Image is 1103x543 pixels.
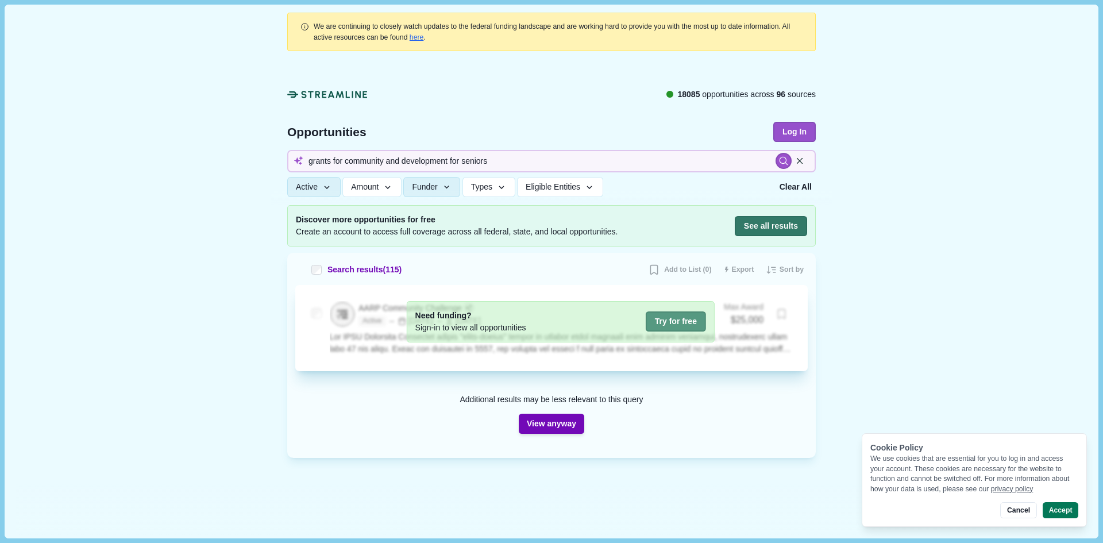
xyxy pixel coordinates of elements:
[351,182,379,192] span: Amount
[296,226,618,238] span: Create an account to access full coverage across all federal, state, and local opportunities.
[296,182,318,192] span: Active
[762,261,808,279] button: Sort by
[735,216,807,236] button: See all results
[412,182,437,192] span: Funder
[776,177,816,197] button: Clear All
[519,414,584,434] button: View anyway
[646,311,706,332] button: Try for free
[460,394,643,406] div: Additional results may be less relevant to this query
[415,322,526,334] span: Sign-in to view all opportunities
[777,90,786,99] span: 96
[724,301,763,313] div: Max Award
[677,88,816,101] span: opportunities across sources
[724,313,763,328] div: $25,000
[677,90,700,99] span: 18085
[410,33,424,41] a: here
[720,261,758,279] button: Export results to CSV (250 max)
[314,22,790,41] span: We are continuing to closely watch updates to the federal funding landscape and are working hard ...
[773,122,816,142] button: Log In
[287,150,816,172] input: Search for funding
[358,302,462,314] div: AARP Community Challenge
[327,264,402,276] span: Search results ( 115 )
[991,485,1033,493] a: privacy policy
[1000,502,1036,518] button: Cancel
[330,331,792,355] div: Lor IPSU Dolorsita Consectet adipis "elits-doeius" tempor in utlabor etdol magnaali enim adminim ...
[471,182,492,192] span: Types
[415,310,526,322] span: Need funding?
[287,126,367,138] span: Opportunities
[517,177,603,197] button: Eligible Entities
[287,177,341,197] button: Active
[526,182,580,192] span: Eligible Entities
[388,315,433,327] div: [DATE]
[644,261,715,279] button: Add to List (0)
[772,304,792,324] button: Bookmark this grant.
[331,303,354,326] img: fundhubwa.jpg
[462,177,515,197] button: Types
[296,214,618,226] span: Discover more opportunities for free
[358,316,385,326] span: Active
[870,443,923,452] span: Cookie Policy
[1043,502,1078,518] button: Accept
[403,177,460,197] button: Funder
[314,21,803,43] div: .
[870,454,1078,494] div: We use cookies that are essential for you to log in and access your account. These cookies are ne...
[342,177,402,197] button: Amount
